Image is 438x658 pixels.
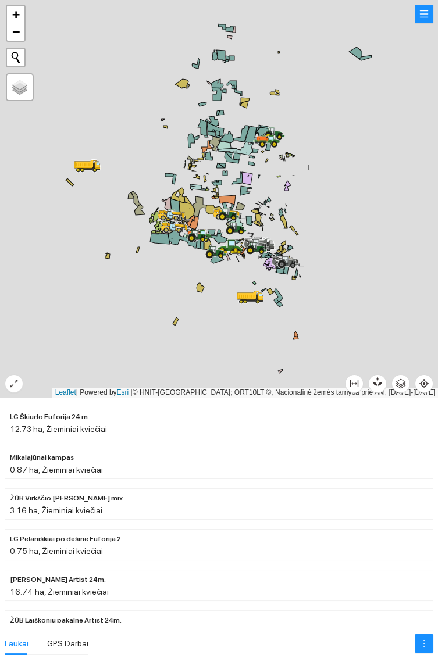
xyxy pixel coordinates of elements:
[12,7,20,22] span: +
[7,49,24,66] button: Initiate a new search
[5,379,23,388] span: expand-alt
[10,412,90,423] span: LG Škiudo Euforija 24 m.
[117,388,129,396] a: Esri
[52,388,438,398] div: | Powered by © HNIT-[GEOGRAPHIC_DATA]; ORT10LT ©, Nacionalinė žemės tarnyba prie AM, [DATE]-[DATE]
[12,24,20,39] span: −
[131,388,133,396] span: |
[10,615,122,626] span: ŽŪB Laiškonių pakalnė Artist 24m.
[55,388,76,396] a: Leaflet
[10,493,123,504] span: ŽŪB Virkščio Veselkiškiai mix
[10,587,109,596] span: 16.74 ha, Žieminiai kviečiai
[5,637,29,650] div: Laukai
[415,639,433,648] span: more
[345,374,364,393] button: column-width
[10,452,74,463] span: Mikalajūnai kampas
[10,424,107,434] span: 12.73 ha, Žieminiai kviečiai
[10,534,126,545] span: LG Pelaniškiai po dešine Euforija 24m.
[415,634,433,653] button: more
[7,23,24,41] a: Zoom out
[415,5,433,23] button: menu
[47,637,88,650] div: GPS Darbai
[7,6,24,23] a: Zoom in
[10,506,102,515] span: 3.16 ha, Žieminiai kviečiai
[415,379,433,388] span: aim
[10,465,103,474] span: 0.87 ha, Žieminiai kviečiai
[415,374,433,393] button: aim
[10,546,103,556] span: 0.75 ha, Žieminiai kviečiai
[10,574,106,585] span: ŽŪB Kriščiūno Artist 24m.
[7,74,33,100] a: Layers
[346,379,363,388] span: column-width
[5,374,23,393] button: expand-alt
